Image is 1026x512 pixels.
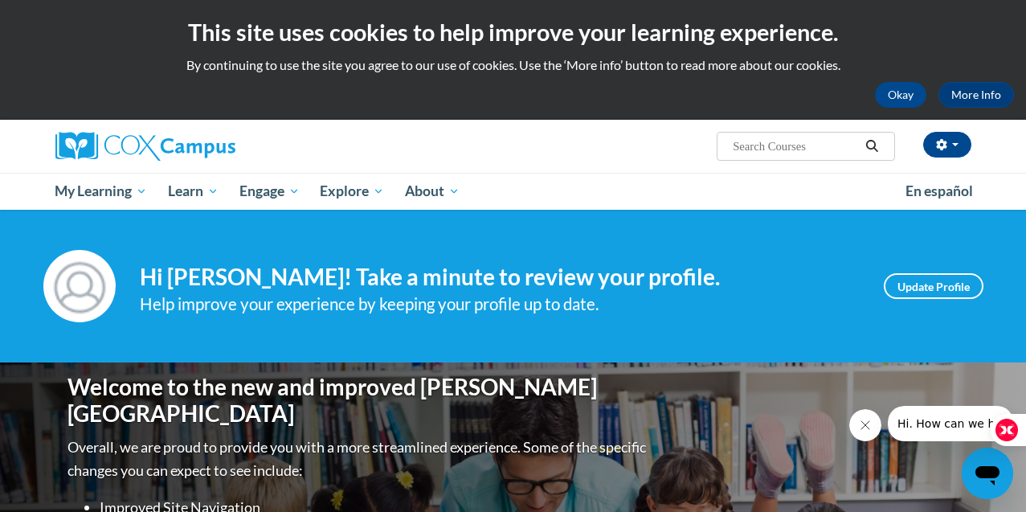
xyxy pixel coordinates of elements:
span: Explore [320,182,384,201]
a: About [394,173,470,210]
iframe: Message from company [888,406,1013,441]
a: Engage [229,173,310,210]
p: Overall, we are proud to provide you with a more streamlined experience. Some of the specific cha... [67,436,650,482]
img: Profile Image [43,250,116,322]
span: En español [905,182,973,199]
span: Hi. How can we help? [10,11,130,24]
button: Search [860,137,884,156]
iframe: Button to launch messaging window [962,448,1013,499]
span: Engage [239,182,300,201]
button: Okay [875,82,926,108]
a: Update Profile [884,273,983,299]
a: Explore [309,173,394,210]
h1: Welcome to the new and improved [PERSON_NAME][GEOGRAPHIC_DATA] [67,374,650,428]
div: Help improve your experience by keeping your profile up to date. [140,291,860,317]
button: Account Settings [923,132,971,158]
a: My Learning [45,173,158,210]
input: Search Courses [731,137,860,156]
iframe: Close message [849,409,881,441]
img: Cox Campus [55,132,235,161]
div: Main menu [43,173,983,210]
a: Cox Campus [55,132,345,161]
span: My Learning [55,182,147,201]
a: Learn [157,173,229,210]
p: By continuing to use the site you agree to our use of cookies. Use the ‘More info’ button to read... [12,56,1014,74]
a: En español [895,174,983,208]
h2: This site uses cookies to help improve your learning experience. [12,16,1014,48]
a: More Info [938,82,1014,108]
span: About [405,182,460,201]
h4: Hi [PERSON_NAME]! Take a minute to review your profile. [140,264,860,291]
span: Learn [168,182,219,201]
